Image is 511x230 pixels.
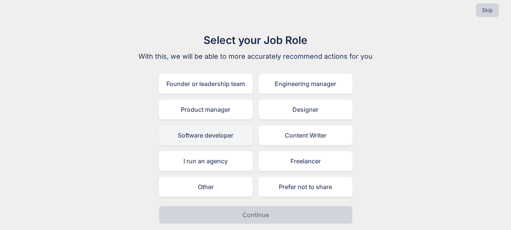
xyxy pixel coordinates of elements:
[129,51,383,62] p: With this, we will be able to more accurately recommend actions for you
[259,151,353,171] div: Freelancer
[259,74,353,94] div: Engineering manager
[129,32,383,48] h1: Select your Job Role
[476,3,499,17] button: Skip
[159,177,253,197] div: Other
[159,74,253,94] div: Founder or leadership team
[242,210,269,219] p: Continue
[159,100,253,119] div: Product manager
[259,125,353,145] div: Content Writer
[159,206,353,224] button: Continue
[259,177,353,197] div: Prefer not to share
[259,100,353,119] div: Designer
[159,151,253,171] div: I run an agency
[159,125,253,145] div: Software developer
